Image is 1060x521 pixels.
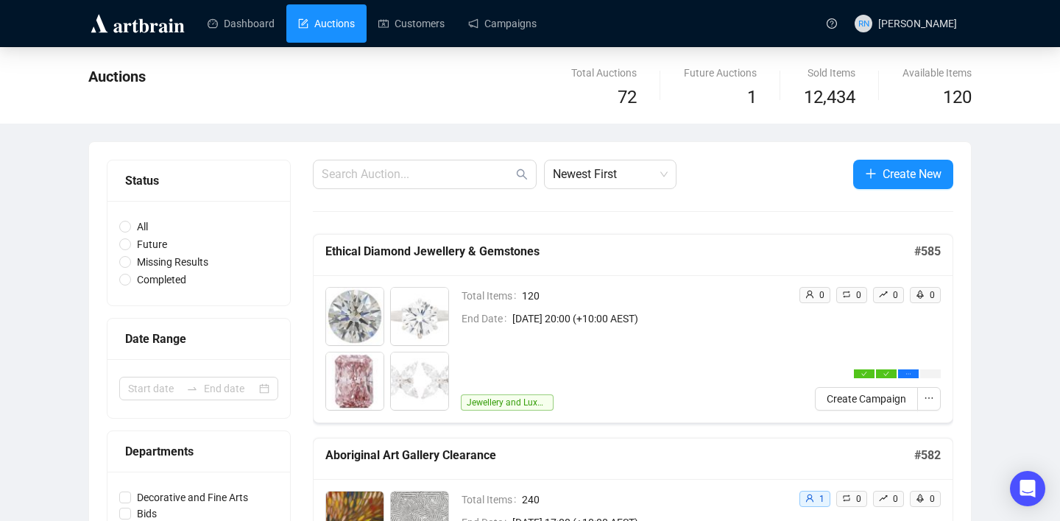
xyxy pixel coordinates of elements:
span: 0 [930,494,935,504]
span: to [186,383,198,394]
span: 0 [893,494,898,504]
h5: Aboriginal Art Gallery Clearance [325,447,914,464]
span: 0 [819,290,824,300]
img: 1_1.jpg [326,288,384,345]
span: question-circle [827,18,837,29]
h5: Ethical Diamond Jewellery & Gemstones [325,243,914,260]
span: 0 [930,290,935,300]
span: Future [131,236,173,252]
button: Create New [853,160,953,189]
a: Customers [378,4,445,43]
a: Dashboard [208,4,275,43]
img: 4_1.jpg [391,352,448,410]
span: 240 [522,492,787,508]
a: Auctions [298,4,355,43]
span: RN [858,16,869,30]
div: Available Items [902,65,972,81]
h5: # 585 [914,243,941,260]
input: Start date [128,380,180,397]
span: Total Items [462,492,522,508]
h5: # 582 [914,447,941,464]
span: swap-right [186,383,198,394]
div: Future Auctions [684,65,757,81]
span: Completed [131,272,192,288]
a: Ethical Diamond Jewellery & Gemstones#585Total Items120End Date[DATE] 20:00 (+10:00 AEST)Jeweller... [313,234,953,423]
span: Jewellery and Luxury [461,394,554,411]
button: Create Campaign [815,387,918,411]
span: End Date [462,311,512,327]
span: user [805,290,814,299]
div: Date Range [125,330,272,348]
a: Campaigns [468,4,537,43]
div: Status [125,171,272,190]
span: rise [879,290,888,299]
div: Open Intercom Messenger [1010,471,1045,506]
span: rocket [916,290,925,299]
span: rise [879,494,888,503]
input: End date [204,380,256,397]
span: 12,434 [804,84,855,112]
span: All [131,219,154,235]
div: Sold Items [804,65,855,81]
span: Decorative and Fine Arts [131,489,254,506]
div: Departments [125,442,272,461]
span: 120 [522,288,787,304]
img: 3_1.jpg [326,352,384,410]
span: user [805,494,814,503]
img: 2_1.jpg [391,288,448,345]
span: 120 [943,87,972,107]
input: Search Auction... [322,166,513,183]
span: 72 [618,87,637,107]
span: Create New [883,165,941,183]
span: [DATE] 20:00 (+10:00 AEST) [512,311,787,327]
span: retweet [842,494,851,503]
span: 0 [856,494,861,504]
span: [PERSON_NAME] [878,18,957,29]
span: Create Campaign [827,391,906,407]
span: search [516,169,528,180]
img: logo [88,12,187,35]
span: 0 [856,290,861,300]
span: 1 [819,494,824,504]
span: check [861,371,867,377]
span: rocket [916,494,925,503]
span: Total Items [462,288,522,304]
span: Auctions [88,68,146,85]
span: plus [865,168,877,180]
span: ellipsis [905,371,911,377]
span: Missing Results [131,254,214,270]
span: retweet [842,290,851,299]
span: check [883,371,889,377]
span: 0 [893,290,898,300]
span: 1 [747,87,757,107]
span: ellipsis [924,393,934,403]
span: Newest First [553,160,668,188]
div: Total Auctions [571,65,637,81]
